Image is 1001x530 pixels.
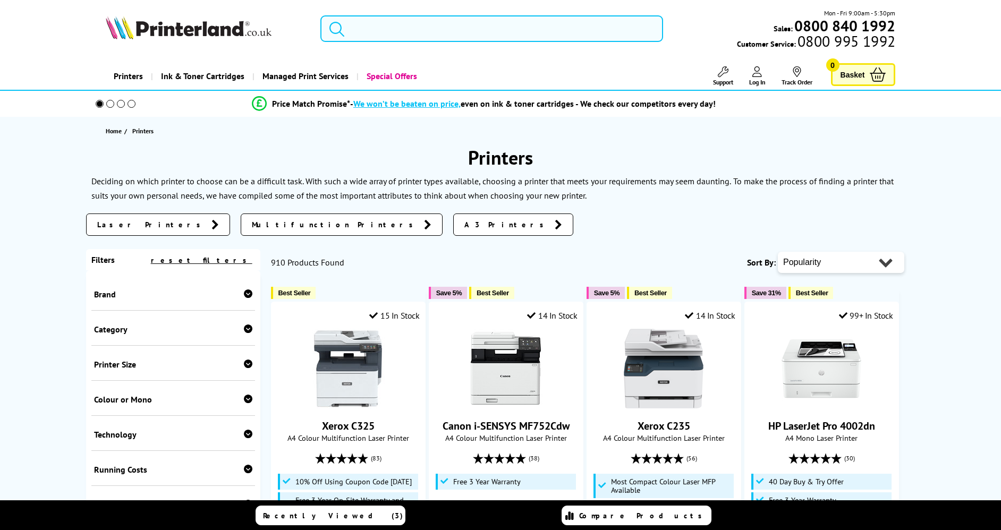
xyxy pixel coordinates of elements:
[106,16,272,39] img: Printerland Logo
[826,58,839,72] span: 0
[824,8,895,18] span: Mon - Fri 9:00am - 5:30pm
[161,63,244,90] span: Ink & Toner Cartridges
[371,448,381,468] span: (83)
[350,98,716,109] div: - even on ink & toner cartridges - We check our competitors every day!
[737,36,895,49] span: Customer Service:
[464,219,549,230] span: A3 Printers
[624,329,703,408] img: Xerox C235
[477,289,509,297] span: Best Seller
[271,257,344,268] span: 910 Products Found
[750,433,893,443] span: A4 Mono Laser Printer
[106,125,124,136] a: Home
[357,63,425,90] a: Special Offers
[592,433,735,443] span: A4 Colour Multifunction Laser Printer
[151,255,252,265] a: reset filters
[91,176,731,186] p: Deciding on which printer to choose can be a difficult task. With such a wide array of printer ty...
[769,477,844,486] span: 40 Day Buy & Try Offer
[132,127,154,135] span: Printers
[744,287,786,299] button: Save 31%
[91,254,115,265] span: Filters
[466,400,546,411] a: Canon i-SENSYS MF752Cdw
[256,506,405,525] a: Recently Viewed (3)
[308,400,388,411] a: Xerox C325
[435,433,578,443] span: A4 Colour Multifunction Laser Printer
[638,419,690,433] a: Xerox C235
[713,78,733,86] span: Support
[353,98,461,109] span: We won’t be beaten on price,
[627,287,672,299] button: Best Seller
[94,464,252,475] div: Running Costs
[769,496,836,505] span: Free 3 Year Warranty
[611,477,731,494] span: Most Compact Colour Laser MFP Available
[782,329,861,408] img: HP LaserJet Pro 4002dn
[768,419,875,433] a: HP LaserJet Pro 4002dn
[94,394,252,405] div: Colour or Mono
[587,287,625,299] button: Save 5%
[527,310,577,321] div: 14 In Stock
[272,98,350,109] span: Price Match Promise*
[151,63,252,90] a: Ink & Toner Cartridges
[106,63,151,90] a: Printers
[793,21,895,31] a: 0800 840 1992
[831,63,896,86] a: Basket 0
[429,287,467,299] button: Save 5%
[685,310,735,321] div: 14 In Stock
[94,289,252,300] div: Brand
[369,310,419,321] div: 15 In Stock
[749,66,766,86] a: Log In
[713,66,733,86] a: Support
[796,36,895,46] span: 0800 995 1992
[634,289,667,297] span: Best Seller
[277,433,420,443] span: A4 Colour Multifunction Laser Printer
[529,448,539,468] span: (38)
[295,496,415,513] span: Free 3 Year On-Site Warranty and Extend up to 5 Years*
[94,499,252,510] div: Connectivity
[839,310,893,321] div: 99+ In Stock
[453,213,573,236] a: A3 Printers
[844,448,855,468] span: (30)
[252,219,419,230] span: Multifunction Printers
[295,477,412,486] span: 10% Off Using Coupon Code [DATE]
[106,16,307,41] a: Printerland Logo
[841,67,865,82] span: Basket
[308,329,388,408] img: Xerox C325
[686,448,697,468] span: (56)
[86,145,915,170] h1: Printers
[322,419,375,433] a: Xerox C325
[624,400,703,411] a: Xerox C235
[782,66,812,86] a: Track Order
[788,287,834,299] button: Best Seller
[94,324,252,335] div: Category
[469,287,514,299] button: Best Seller
[774,23,793,33] span: Sales:
[453,477,521,486] span: Free 3 Year Warranty
[271,287,316,299] button: Best Seller
[86,213,230,236] a: Laser Printers
[81,95,887,113] li: modal_Promise
[749,78,766,86] span: Log In
[91,176,894,201] p: To make the process of finding a printer that suits your own personal needs, we have compiled som...
[436,289,462,297] span: Save 5%
[579,511,708,520] span: Compare Products
[794,16,895,36] b: 0800 840 1992
[278,289,311,297] span: Best Seller
[782,400,861,411] a: HP LaserJet Pro 4002dn
[443,419,570,433] a: Canon i-SENSYS MF752Cdw
[252,63,357,90] a: Managed Print Services
[594,289,620,297] span: Save 5%
[752,289,781,297] span: Save 31%
[263,511,403,520] span: Recently Viewed (3)
[94,359,252,370] div: Printer Size
[94,429,252,440] div: Technology
[747,257,776,268] span: Sort By:
[562,506,711,525] a: Compare Products
[796,289,828,297] span: Best Seller
[466,329,546,408] img: Canon i-SENSYS MF752Cdw
[97,219,206,230] span: Laser Printers
[241,213,443,236] a: Multifunction Printers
